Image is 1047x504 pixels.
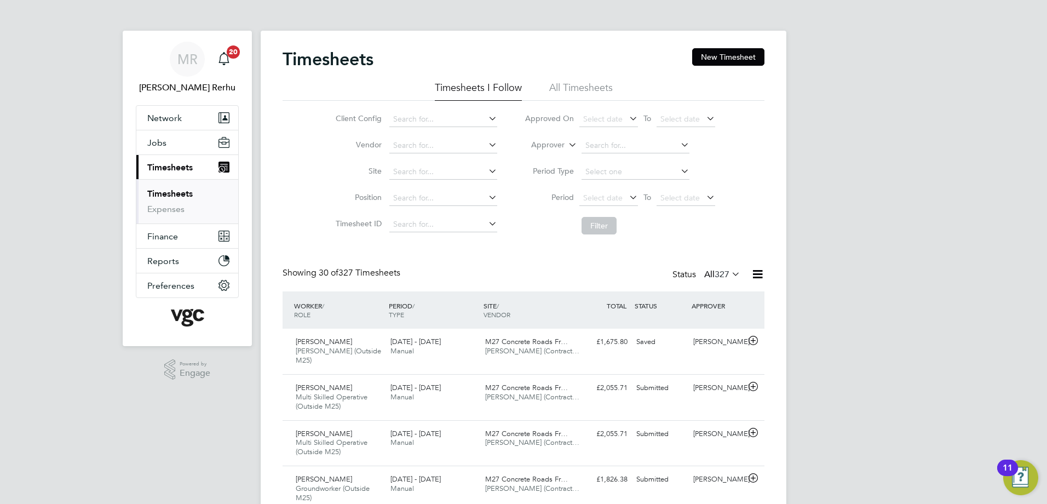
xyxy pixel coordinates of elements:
[575,425,632,443] div: £2,055.71
[412,301,415,310] span: /
[632,296,689,316] div: STATUS
[485,346,579,356] span: [PERSON_NAME] (Contract…
[180,359,210,369] span: Powered by
[322,301,324,310] span: /
[136,309,239,327] a: Go to home page
[575,379,632,397] div: £2,055.71
[136,179,238,224] div: Timesheets
[147,204,185,214] a: Expenses
[283,48,373,70] h2: Timesheets
[147,138,166,148] span: Jobs
[575,471,632,489] div: £1,826.38
[525,113,574,123] label: Approved On
[332,192,382,202] label: Position
[319,267,400,278] span: 327 Timesheets
[525,166,574,176] label: Period Type
[692,48,764,66] button: New Timesheet
[389,310,404,319] span: TYPE
[147,162,193,173] span: Timesheets
[389,191,497,206] input: Search for...
[147,256,179,266] span: Reports
[390,429,441,438] span: [DATE] - [DATE]
[296,383,352,392] span: [PERSON_NAME]
[136,106,238,130] button: Network
[296,346,381,365] span: [PERSON_NAME] (Outside M25)
[147,231,178,242] span: Finance
[332,166,382,176] label: Site
[227,45,240,59] span: 20
[389,217,497,232] input: Search for...
[390,392,414,402] span: Manual
[607,301,626,310] span: TOTAL
[660,193,700,203] span: Select date
[485,474,568,484] span: M27 Concrete Roads Fr…
[213,42,235,77] a: 20
[689,425,746,443] div: [PERSON_NAME]
[640,190,654,204] span: To
[136,249,238,273] button: Reports
[485,438,579,447] span: [PERSON_NAME] (Contract…
[389,138,497,153] input: Search for...
[632,425,689,443] div: Submitted
[583,114,623,124] span: Select date
[319,267,338,278] span: 30 of
[332,219,382,228] label: Timesheet ID
[296,474,352,484] span: [PERSON_NAME]
[575,333,632,351] div: £1,675.80
[386,296,481,324] div: PERIOD
[147,113,182,123] span: Network
[389,112,497,127] input: Search for...
[180,369,210,378] span: Engage
[582,138,689,153] input: Search for...
[390,383,441,392] span: [DATE] - [DATE]
[296,392,367,411] span: Multi Skilled Operative (Outside M25)
[640,111,654,125] span: To
[136,224,238,248] button: Finance
[689,333,746,351] div: [PERSON_NAME]
[549,81,613,101] li: All Timesheets
[291,296,386,324] div: WORKER
[689,379,746,397] div: [PERSON_NAME]
[164,359,211,380] a: Powered byEngage
[689,471,746,489] div: [PERSON_NAME]
[484,310,510,319] span: VENDOR
[1003,460,1038,495] button: Open Resource Center, 11 new notifications
[485,383,568,392] span: M27 Concrete Roads Fr…
[296,337,352,346] span: [PERSON_NAME]
[147,280,194,291] span: Preferences
[177,52,198,66] span: MR
[485,429,568,438] span: M27 Concrete Roads Fr…
[672,267,743,283] div: Status
[332,113,382,123] label: Client Config
[583,193,623,203] span: Select date
[515,140,565,151] label: Approver
[1003,468,1013,482] div: 11
[485,392,579,402] span: [PERSON_NAME] (Contract…
[582,164,689,180] input: Select one
[390,438,414,447] span: Manual
[660,114,700,124] span: Select date
[296,429,352,438] span: [PERSON_NAME]
[123,31,252,346] nav: Main navigation
[704,269,740,280] label: All
[435,81,522,101] li: Timesheets I Follow
[390,474,441,484] span: [DATE] - [DATE]
[497,301,499,310] span: /
[632,471,689,489] div: Submitted
[136,81,239,94] span: Manpreet Rerhu
[582,217,617,234] button: Filter
[390,484,414,493] span: Manual
[390,337,441,346] span: [DATE] - [DATE]
[632,333,689,351] div: Saved
[389,164,497,180] input: Search for...
[525,192,574,202] label: Period
[136,42,239,94] a: MR[PERSON_NAME] Rerhu
[632,379,689,397] div: Submitted
[390,346,414,356] span: Manual
[332,140,382,150] label: Vendor
[485,337,568,346] span: M27 Concrete Roads Fr…
[147,188,193,199] a: Timesheets
[296,438,367,456] span: Multi Skilled Operative (Outside M25)
[136,130,238,154] button: Jobs
[136,273,238,297] button: Preferences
